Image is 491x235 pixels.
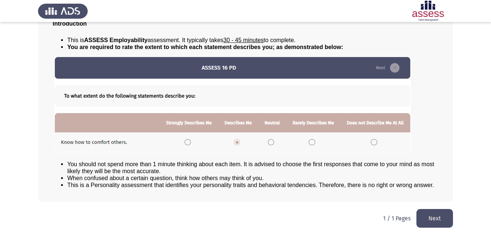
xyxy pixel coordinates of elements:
span: You should not spend more than 1 minute thinking about each item. It is advised to choose the fir... [67,161,434,174]
img: Assess Talent Management logo [38,1,88,21]
span: When confused about a certain question, think how others may think of you. [67,175,264,181]
p: 1 / 1 Pages [383,215,411,222]
span: This is assessment. It typically takes to complete. [67,37,295,43]
button: load next page [416,209,453,228]
img: Assessment logo of ASSESS Employability - EBI [403,1,453,21]
b: ASSESS Employability [84,37,147,43]
span: You are required to rate the extent to which each statement describes you; as demonstrated below: [67,44,343,50]
u: 30 - 45 minutes [223,37,264,43]
span: This is a Personality assessment that identifies your personality traits and behavioral tendencie... [67,182,434,188]
span: Introduction [53,20,87,27]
